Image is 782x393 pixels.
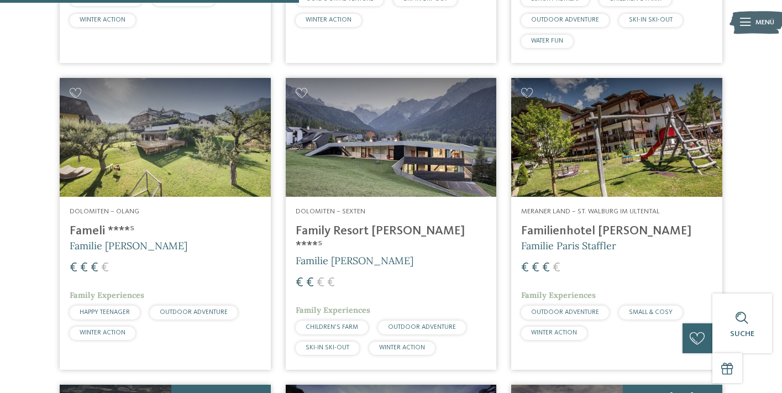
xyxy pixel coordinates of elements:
span: € [542,261,550,275]
a: Familienhotels gesucht? Hier findet ihr die besten! Dolomiten – Sexten Family Resort [PERSON_NAME... [286,78,497,370]
span: € [91,261,98,275]
span: € [101,261,109,275]
span: Meraner Land – St. Walburg im Ultental [521,208,660,215]
span: Family Experiences [296,305,370,315]
h4: Familienhotel [PERSON_NAME] [521,224,712,239]
span: OUTDOOR ADVENTURE [388,324,456,331]
span: € [532,261,539,275]
span: € [521,261,529,275]
span: € [306,276,314,290]
span: WINTER ACTION [80,329,125,336]
span: Dolomiten – Sexten [296,208,365,215]
span: € [317,276,324,290]
span: WATER FUN [531,38,563,44]
img: Familienhotels gesucht? Hier findet ihr die besten! [511,78,722,197]
span: Family Experiences [70,290,144,300]
span: WINTER ACTION [306,17,351,23]
span: OUTDOOR ADVENTURE [160,309,228,316]
span: WINTER ACTION [531,329,577,336]
span: Familie [PERSON_NAME] [70,239,187,252]
span: Familie Paris Staffler [521,239,616,252]
span: HAPPY TEENAGER [80,309,130,316]
a: Familienhotels gesucht? Hier findet ihr die besten! Meraner Land – St. Walburg im Ultental Famili... [511,78,722,370]
span: OUTDOOR ADVENTURE [531,309,599,316]
h4: Family Resort [PERSON_NAME] ****ˢ [296,224,487,254]
span: € [327,276,335,290]
span: OUTDOOR ADVENTURE [531,17,599,23]
img: Familienhotels gesucht? Hier findet ihr die besten! [60,78,271,197]
span: WINTER ACTION [379,344,425,351]
span: € [553,261,560,275]
span: Suche [730,330,754,338]
a: Familienhotels gesucht? Hier findet ihr die besten! Dolomiten – Olang Fameli ****ˢ Familie [PERSO... [60,78,271,370]
span: CHILDREN’S FARM [306,324,358,331]
span: Family Experiences [521,290,596,300]
span: € [70,261,77,275]
span: € [296,276,303,290]
span: WINTER ACTION [80,17,125,23]
span: Dolomiten – Olang [70,208,139,215]
span: Familie [PERSON_NAME] [296,254,413,267]
span: SMALL & COSY [629,309,673,316]
img: Family Resort Rainer ****ˢ [286,78,497,197]
span: SKI-IN SKI-OUT [629,17,673,23]
span: SKI-IN SKI-OUT [306,344,349,351]
span: € [80,261,88,275]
